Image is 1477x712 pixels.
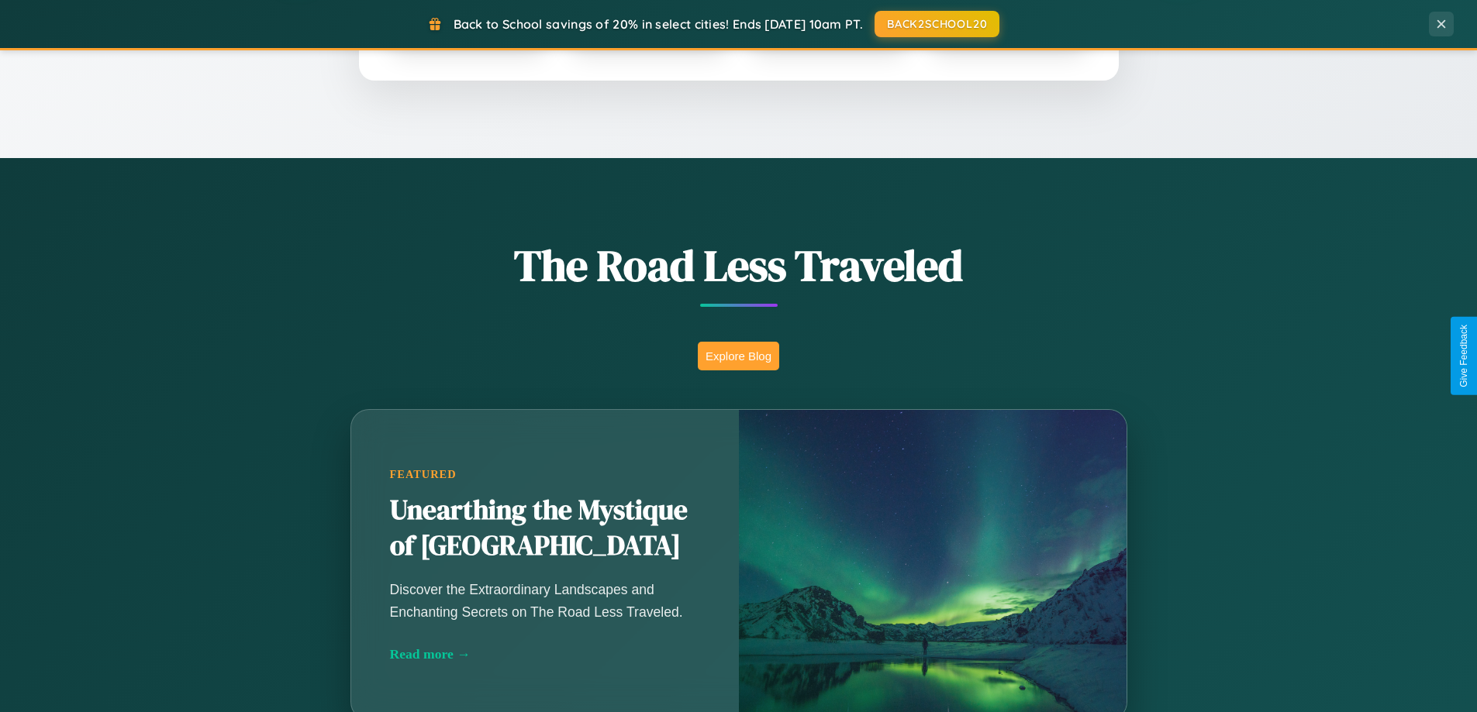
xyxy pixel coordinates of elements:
[875,11,999,37] button: BACK2SCHOOL20
[390,579,700,622] p: Discover the Extraordinary Landscapes and Enchanting Secrets on The Road Less Traveled.
[274,236,1204,295] h1: The Road Less Traveled
[390,468,700,481] div: Featured
[390,646,700,662] div: Read more →
[454,16,863,32] span: Back to School savings of 20% in select cities! Ends [DATE] 10am PT.
[390,493,700,564] h2: Unearthing the Mystique of [GEOGRAPHIC_DATA]
[1458,325,1469,387] div: Give Feedback
[698,342,779,370] button: Explore Blog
